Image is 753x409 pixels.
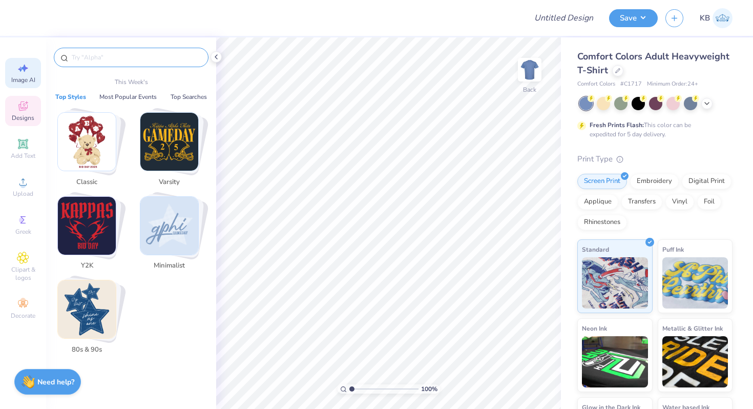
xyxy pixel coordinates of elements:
[37,377,74,387] strong: Need help?
[582,323,607,334] span: Neon Ink
[168,92,210,102] button: Top Searches
[590,121,644,129] strong: Fresh Prints Flash:
[52,92,89,102] button: Top Styles
[11,152,35,160] span: Add Text
[662,244,684,255] span: Puff Ink
[662,257,728,309] img: Puff Ink
[609,9,658,27] button: Save
[519,59,540,80] img: Back
[11,76,35,84] span: Image AI
[590,120,716,139] div: This color can be expedited for 5 day delivery.
[582,257,648,309] img: Standard
[526,8,601,28] input: Untitled Design
[58,113,116,171] img: Classic
[700,12,710,24] span: KB
[582,336,648,387] img: Neon Ink
[577,215,627,230] div: Rhinestones
[70,177,103,188] span: Classic
[665,194,694,210] div: Vinyl
[12,114,34,122] span: Designs
[134,112,211,191] button: Stack Card Button Varsity
[700,8,733,28] a: KB
[13,190,33,198] span: Upload
[134,196,211,275] button: Stack Card Button Minimalist
[713,8,733,28] img: Kia Basa
[51,196,129,275] button: Stack Card Button Y2K
[96,92,160,102] button: Most Popular Events
[577,80,615,89] span: Comfort Colors
[523,85,536,94] div: Back
[577,153,733,165] div: Print Type
[582,244,609,255] span: Standard
[140,197,198,255] img: Minimalist
[621,194,662,210] div: Transfers
[647,80,698,89] span: Minimum Order: 24 +
[51,112,129,191] button: Stack Card Button Classic
[58,197,116,255] img: Y2K
[630,174,679,189] div: Embroidery
[662,323,723,334] span: Metallic & Glitter Ink
[71,52,202,63] input: Try "Alpha"
[58,280,116,338] img: 80s & 90s
[70,345,103,355] span: 80s & 90s
[577,50,729,76] span: Comfort Colors Adult Heavyweight T-Shirt
[70,261,103,271] span: Y2K
[115,77,148,87] p: This Week's
[11,312,35,320] span: Decorate
[51,280,129,359] button: Stack Card Button 80s & 90s
[682,174,731,189] div: Digital Print
[697,194,721,210] div: Foil
[140,113,198,171] img: Varsity
[153,177,186,188] span: Varsity
[153,261,186,271] span: Minimalist
[421,384,437,394] span: 100 %
[5,265,41,282] span: Clipart & logos
[577,194,618,210] div: Applique
[15,228,31,236] span: Greek
[577,174,627,189] div: Screen Print
[620,80,642,89] span: # C1717
[662,336,728,387] img: Metallic & Glitter Ink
